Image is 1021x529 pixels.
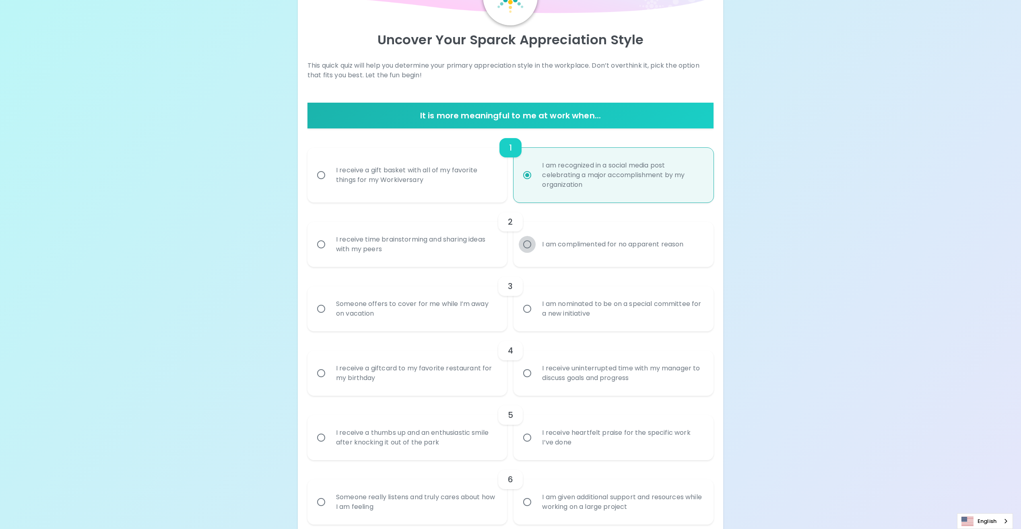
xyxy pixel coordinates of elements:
[330,354,503,393] div: I receive a giftcard to my favorite restaurant for my birthday
[536,289,709,328] div: I am nominated to be on a special committee for a new initiative
[536,354,709,393] div: I receive uninterrupted time with my manager to discuss goals and progress
[536,230,690,259] div: I am complimented for no apparent reason
[307,267,714,331] div: choice-group-check
[307,331,714,396] div: choice-group-check
[307,61,714,80] p: This quick quiz will help you determine your primary appreciation style in the workplace. Don’t o...
[508,409,513,422] h6: 5
[330,156,503,194] div: I receive a gift basket with all of my favorite things for my Workiversary
[330,225,503,264] div: I receive time brainstorming and sharing ideas with my peers
[957,513,1013,529] aside: Language selected: English
[508,280,513,293] h6: 3
[307,203,714,267] div: choice-group-check
[508,473,513,486] h6: 6
[508,215,513,228] h6: 2
[307,128,714,203] div: choice-group-check
[957,513,1013,529] div: Language
[307,460,714,525] div: choice-group-check
[330,289,503,328] div: Someone offers to cover for me while I’m away on vacation
[509,141,512,154] h6: 1
[536,418,709,457] div: I receive heartfelt praise for the specific work I’ve done
[311,109,710,122] h6: It is more meaningful to me at work when...
[330,418,503,457] div: I receive a thumbs up and an enthusiastic smile after knocking it out of the park
[307,32,714,48] p: Uncover Your Sparck Appreciation Style
[957,514,1013,529] a: English
[536,483,709,521] div: I am given additional support and resources while working on a large project
[307,396,714,460] div: choice-group-check
[536,151,709,199] div: I am recognized in a social media post celebrating a major accomplishment by my organization
[508,344,513,357] h6: 4
[330,483,503,521] div: Someone really listens and truly cares about how I am feeling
